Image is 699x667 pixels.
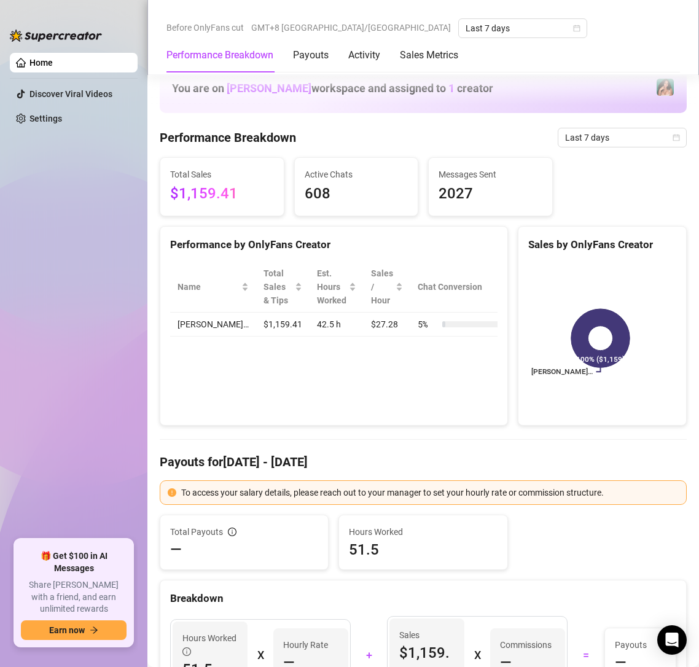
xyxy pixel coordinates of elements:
[170,540,182,560] span: —
[418,318,437,331] span: 5 %
[181,486,679,499] div: To access your salary details, please reach out to your manager to set your hourly rate or commis...
[160,453,687,470] h4: Payouts for [DATE] - [DATE]
[170,590,676,607] div: Breakdown
[168,488,176,497] span: exclamation-circle
[49,625,85,635] span: Earn now
[657,625,687,655] div: Open Intercom Messenger
[283,638,328,652] article: Hourly Rate
[256,262,310,313] th: Total Sales & Tips
[29,89,112,99] a: Discover Viral Videos
[310,313,364,337] td: 42.5 h
[264,267,292,307] span: Total Sales & Tips
[182,631,238,658] span: Hours Worked
[531,368,592,376] text: [PERSON_NAME]…
[170,182,274,206] span: $1,159.41
[170,236,498,253] div: Performance by OnlyFans Creator
[29,114,62,123] a: Settings
[21,550,127,574] span: 🎁 Get $100 in AI Messages
[293,48,329,63] div: Payouts
[573,25,580,32] span: calendar
[21,579,127,615] span: Share [PERSON_NAME] with a friend, and earn unlimited rewards
[439,168,542,181] span: Messages Sent
[228,528,236,536] span: info-circle
[170,313,256,337] td: [PERSON_NAME]…
[500,638,552,652] article: Commissions
[170,262,256,313] th: Name
[166,18,244,37] span: Before OnlyFans cut
[400,48,458,63] div: Sales Metrics
[371,267,393,307] span: Sales / Hour
[349,540,497,560] span: 51.5
[349,525,497,539] span: Hours Worked
[21,620,127,640] button: Earn nowarrow-right
[418,280,497,294] span: Chat Conversion
[565,128,679,147] span: Last 7 days
[305,168,408,181] span: Active Chats
[227,82,311,95] span: [PERSON_NAME]
[172,82,493,95] h1: You are on workspace and assigned to creator
[474,646,480,665] div: X
[528,236,676,253] div: Sales by OnlyFans Creator
[170,168,274,181] span: Total Sales
[364,313,410,337] td: $27.28
[410,262,514,313] th: Chat Conversion
[439,182,542,206] span: 2027
[257,646,264,665] div: X
[657,79,674,96] img: Jasmine
[317,267,346,307] div: Est. Hours Worked
[575,646,596,665] div: =
[182,647,191,656] span: info-circle
[399,628,455,642] span: Sales
[160,129,296,146] h4: Performance Breakdown
[90,626,98,634] span: arrow-right
[256,313,310,337] td: $1,159.41
[448,82,455,95] span: 1
[615,638,666,652] span: Payouts
[29,58,53,68] a: Home
[673,134,680,141] span: calendar
[348,48,380,63] div: Activity
[305,182,408,206] span: 608
[364,262,410,313] th: Sales / Hour
[178,280,239,294] span: Name
[251,18,451,37] span: GMT+8 [GEOGRAPHIC_DATA]/[GEOGRAPHIC_DATA]
[10,29,102,42] img: logo-BBDzfeDw.svg
[166,48,273,63] div: Performance Breakdown
[170,525,223,539] span: Total Payouts
[358,646,380,665] div: +
[466,19,580,37] span: Last 7 days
